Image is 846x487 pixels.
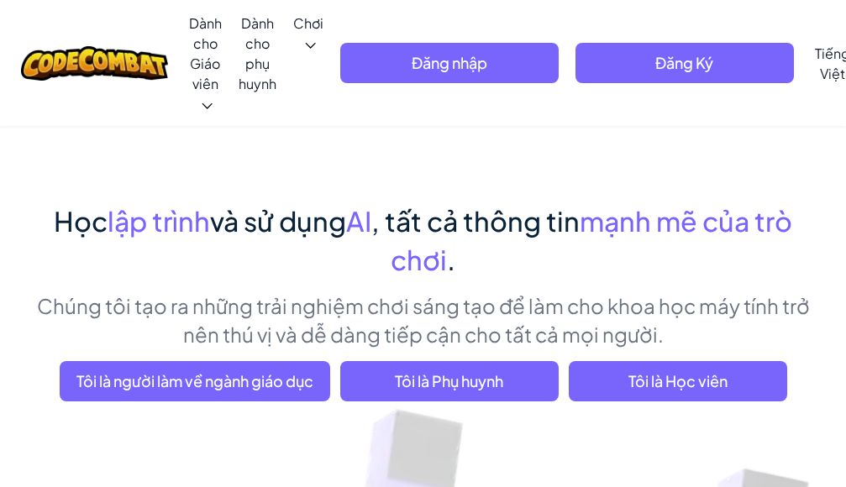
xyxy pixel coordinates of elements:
font: Chúng tôi tạo ra những trải nghiệm chơi sáng tạo để làm cho khoa học máy tính trở nên thú vị và d... [37,293,810,347]
font: Dành cho Giáo viên [189,14,222,92]
font: Dành cho phụ huynh [239,14,276,92]
font: Chơi [293,14,323,32]
font: và sử dụng [210,204,346,238]
font: lập trình [108,204,210,238]
font: Tôi là người làm về ngành giáo dục [76,371,313,390]
button: Đăng Ký [575,43,794,83]
font: AI [346,204,371,238]
img: Biểu tượng CodeCombat [21,46,168,81]
font: Học [54,204,108,238]
font: . [447,243,455,276]
font: Đăng nhập [412,53,487,72]
button: Đăng nhập [340,43,559,83]
a: Tôi là người làm về ngành giáo dục [60,361,330,401]
a: Tôi là Phụ huynh [340,361,559,401]
font: mạnh mẽ của trò chơi [391,204,792,276]
font: Tôi là Học viên [628,371,728,390]
button: Tôi là Học viên [569,361,787,401]
font: , tất cả thông tin [371,204,580,238]
font: Đăng Ký [655,53,713,72]
font: Tôi là Phụ huynh [395,371,503,390]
